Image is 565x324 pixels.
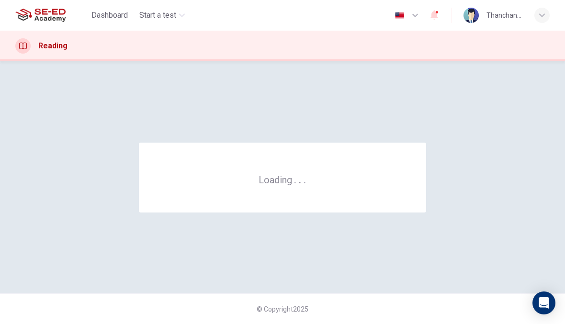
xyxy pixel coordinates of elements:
span: Dashboard [91,10,128,21]
button: Start a test [136,7,189,24]
h6: . [298,171,302,187]
div: Open Intercom Messenger [532,291,555,314]
h1: Reading [38,40,68,52]
h6: . [303,171,306,187]
h6: Loading [259,173,306,186]
span: © Copyright 2025 [257,305,308,313]
div: Thanchanok Yapanya [486,10,523,21]
img: Profile picture [463,8,479,23]
span: Start a test [139,10,176,21]
img: en [394,12,406,19]
button: Dashboard [88,7,132,24]
img: SE-ED Academy logo [15,6,66,25]
a: SE-ED Academy logo [15,6,88,25]
h6: . [294,171,297,187]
